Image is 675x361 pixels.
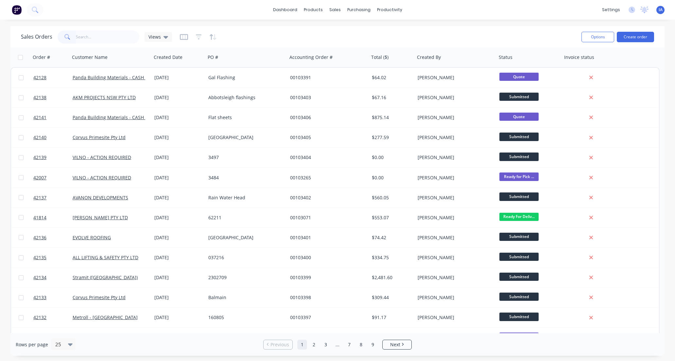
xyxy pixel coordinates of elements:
[301,5,326,15] div: products
[289,54,333,61] div: Accounting Order #
[418,214,490,221] div: [PERSON_NAME]
[372,314,410,321] div: $91.17
[73,294,126,300] a: Corvus Primesite Pty Ltd
[417,54,441,61] div: Created By
[290,154,363,161] div: 00103404
[208,254,281,261] div: 037216
[372,134,410,141] div: $277.59
[148,33,161,40] span: Views
[564,54,594,61] div: Invoice status
[208,154,281,161] div: 3497
[154,174,203,181] div: [DATE]
[73,74,156,81] a: Panda Building Materials - CASH SALE
[33,88,73,107] a: 42138
[372,274,410,281] div: $2,481.60
[33,214,46,221] span: 41814
[33,328,73,347] a: 42131
[208,294,281,301] div: Balmain
[33,188,73,208] a: 42137
[418,134,490,141] div: [PERSON_NAME]
[208,194,281,201] div: Rain Water Head
[356,340,366,350] a: Page 8
[383,341,411,348] a: Next page
[290,134,363,141] div: 00103405
[33,254,46,261] span: 42135
[374,5,406,15] div: productivity
[33,148,73,167] a: 42139
[290,274,363,281] div: 00103399
[372,254,410,261] div: $334.75
[309,340,319,350] a: Page 2
[76,30,140,44] input: Search...
[33,108,73,127] a: 42141
[208,94,281,101] div: Abbotsleigh flashings
[372,174,410,181] div: $0.00
[154,214,203,221] div: [DATE]
[499,253,539,261] span: Submitted
[499,273,539,281] span: Submitted
[73,174,131,181] a: VILNO - ACTION REQUIRED
[499,153,539,161] span: Submitted
[261,340,414,350] ul: Pagination
[33,154,46,161] span: 42139
[499,172,539,181] span: Ready for Pick ...
[208,74,281,81] div: Gal Flashing
[290,194,363,201] div: 00103402
[33,174,46,181] span: 42007
[72,54,108,61] div: Customer Name
[33,208,73,227] a: 41814
[418,254,490,261] div: [PERSON_NAME]
[33,268,73,287] a: 42134
[372,154,410,161] div: $0.00
[12,5,22,15] img: Factory
[73,114,156,120] a: Panda Building Materials - CASH SALE
[154,234,203,241] div: [DATE]
[154,294,203,301] div: [DATE]
[418,74,490,81] div: [PERSON_NAME]
[290,234,363,241] div: 00103401
[33,294,46,301] span: 42133
[499,233,539,241] span: Submitted
[499,113,539,121] span: Quote
[372,194,410,201] div: $560.05
[390,341,400,348] span: Next
[499,93,539,101] span: Submitted
[33,308,73,327] a: 42132
[33,134,46,141] span: 42140
[154,94,203,101] div: [DATE]
[33,228,73,247] a: 42136
[418,94,490,101] div: [PERSON_NAME]
[73,234,111,241] a: EVOLVE ROOFING
[499,73,539,81] span: Quote
[371,54,389,61] div: Total ($)
[154,254,203,261] div: [DATE]
[264,341,292,348] a: Previous page
[208,314,281,321] div: 160805
[290,314,363,321] div: 00103397
[499,192,539,201] span: Submitted
[418,114,490,121] div: [PERSON_NAME]
[154,314,203,321] div: [DATE]
[16,341,48,348] span: Rows per page
[499,313,539,321] span: Submitted
[208,54,218,61] div: PO #
[154,134,203,141] div: [DATE]
[33,168,73,188] a: 42007
[333,340,342,350] a: Jump forward
[33,114,46,121] span: 42141
[290,294,363,301] div: 00103398
[290,254,363,261] div: 00103400
[599,5,623,15] div: settings
[418,294,490,301] div: [PERSON_NAME]
[418,154,490,161] div: [PERSON_NAME]
[33,54,50,61] div: Order #
[154,194,203,201] div: [DATE]
[208,274,281,281] div: 2302709
[154,114,203,121] div: [DATE]
[581,32,614,42] button: Options
[418,274,490,281] div: [PERSON_NAME]
[372,234,410,241] div: $74.42
[33,74,46,81] span: 42128
[499,133,539,141] span: Submitted
[418,314,490,321] div: [PERSON_NAME]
